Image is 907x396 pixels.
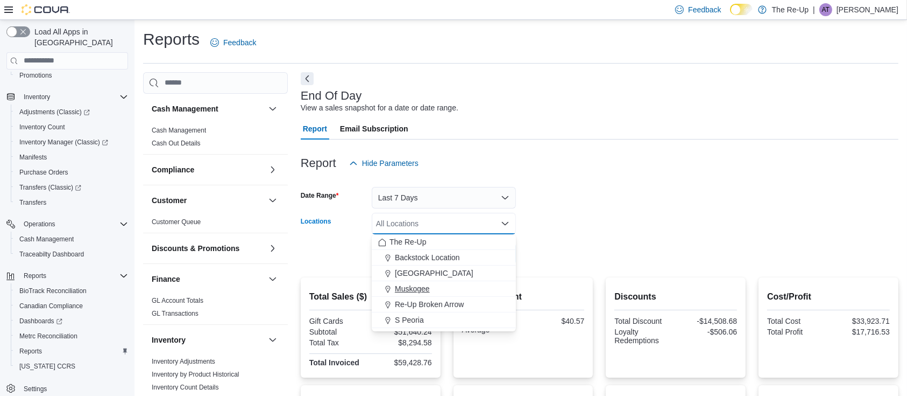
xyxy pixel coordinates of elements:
button: S Peoria [372,312,516,328]
button: [GEOGRAPHIC_DATA] [372,266,516,281]
button: Compliance [266,163,279,176]
button: Transfers [11,195,132,210]
a: GL Transactions [152,310,199,317]
button: Next [301,72,314,85]
span: Cash Management [19,235,74,244]
span: Reports [15,345,128,358]
a: Cash Management [15,233,78,246]
span: Reports [24,272,46,280]
div: Total Discount [614,317,674,325]
button: Traceabilty Dashboard [11,247,132,262]
h2: Average Spent [462,290,585,303]
span: Inventory Count [19,123,65,131]
button: Inventory [266,334,279,346]
h3: Finance [152,274,180,284]
button: Cash Management [152,103,264,114]
button: Inventory [2,89,132,105]
span: Transfers [15,196,128,209]
button: Inventory Count [11,120,132,135]
a: Promotions [15,69,56,82]
h3: Report [301,157,336,170]
a: Dashboards [11,314,132,329]
span: Load All Apps in [GEOGRAPHIC_DATA] [30,26,128,48]
span: Traceabilty Dashboard [15,248,128,261]
div: Total Tax [309,338,369,347]
button: Finance [152,274,264,284]
button: Compliance [152,164,264,175]
button: Customer [152,195,264,206]
div: $17,716.53 [831,328,890,336]
div: -$14,508.68 [678,317,737,325]
a: Metrc Reconciliation [15,330,82,343]
img: Cova [22,4,70,15]
span: Transfers [19,198,46,207]
a: Adjustments (Classic) [15,106,94,119]
span: Canadian Compliance [19,302,83,310]
button: Reports [19,269,51,282]
span: Dark Mode [730,15,731,16]
span: Promotions [19,71,52,80]
button: Settings [2,380,132,396]
div: $33,923.71 [831,317,890,325]
span: Metrc Reconciliation [15,330,128,343]
span: Traceabilty Dashboard [19,250,84,259]
button: The Re-Up [372,234,516,250]
span: Settings [19,381,128,395]
button: Metrc Reconciliation [11,329,132,344]
label: Date Range [301,191,339,200]
button: Inventory [152,335,264,345]
h3: Customer [152,195,187,206]
button: Reports [2,268,132,283]
button: [US_STATE] CCRS [11,359,132,374]
span: Manifests [19,153,47,162]
span: Reports [19,269,128,282]
span: Inventory [19,91,128,103]
span: Inventory Manager (Classic) [19,138,108,147]
span: [US_STATE] CCRS [19,362,75,371]
button: Inventory [19,91,54,103]
a: Feedback [206,32,260,53]
div: View a sales snapshot for a date or date range. [301,102,458,114]
button: Customer [266,194,279,207]
span: S Peoria [395,315,424,325]
span: Re-Up Broken Arrow [395,299,464,310]
div: Choose from the following options [372,234,516,328]
h3: Compliance [152,164,194,175]
span: Email Subscription [340,118,408,140]
button: Finance [266,273,279,286]
span: Settings [24,385,47,393]
a: Transfers (Classic) [11,180,132,195]
span: Inventory Count Details [152,383,219,392]
span: BioTrack Reconciliation [15,284,128,297]
h3: Discounts & Promotions [152,243,239,254]
button: Last 7 Days [372,187,516,209]
a: Transfers [15,196,51,209]
button: Cash Management [11,232,132,247]
span: Hide Parameters [362,158,419,169]
span: Report [303,118,327,140]
h2: Cost/Profit [767,290,890,303]
span: Customer Queue [152,218,201,226]
span: Operations [19,218,128,231]
button: Promotions [11,68,132,83]
button: Reports [11,344,132,359]
span: Purchase Orders [15,166,128,179]
span: Inventory Adjustments [152,357,215,366]
a: [US_STATE] CCRS [15,360,80,373]
span: Washington CCRS [15,360,128,373]
button: Operations [19,218,60,231]
div: Total Cost [767,317,826,325]
a: BioTrack Reconciliation [15,284,91,297]
span: Promotions [15,69,128,82]
span: Inventory Manager (Classic) [15,136,128,149]
h2: Discounts [614,290,737,303]
span: Cash Out Details [152,139,201,148]
button: Manifests [11,150,132,165]
span: Adjustments (Classic) [15,106,128,119]
div: Cash Management [143,124,288,154]
a: Adjustments (Classic) [11,105,132,120]
a: Purchase Orders [15,166,73,179]
a: GL Account Totals [152,297,203,304]
a: Manifests [15,151,51,164]
a: Inventory Manager (Classic) [15,136,112,149]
